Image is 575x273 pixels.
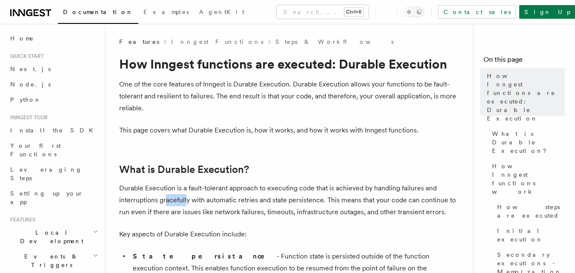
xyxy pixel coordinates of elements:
[10,66,51,72] span: Next.js
[7,186,100,210] a: Setting up your app
[492,162,565,196] span: How Inngest functions work
[7,162,100,186] a: Leveraging Steps
[119,37,159,46] span: Features
[119,124,460,136] p: This page covers what Durable Execution is, how it works, and how it works with Inngest functions.
[483,68,565,126] a: How Inngest functions are executed: Durable Execution
[7,61,100,77] a: Next.js
[438,5,516,19] a: Contact sales
[10,96,41,103] span: Python
[199,9,244,15] span: AgentKit
[10,81,51,88] span: Node.js
[277,5,369,19] button: Search...Ctrl+K
[7,114,48,121] span: Inngest tour
[119,164,249,175] a: What is Durable Execution?
[194,3,249,23] a: AgentKit
[404,7,424,17] button: Toggle dark mode
[133,252,277,260] strong: State persistance
[10,190,83,205] span: Setting up your app
[10,142,61,158] span: Your first Functions
[7,216,35,223] span: Features
[344,8,363,16] kbd: Ctrl+K
[119,182,460,218] p: Durable Execution is a fault-tolerant approach to executing code that is achieved by handling fai...
[7,249,100,273] button: Events & Triggers
[7,138,100,162] a: Your first Functions
[119,56,460,72] h1: How Inngest functions are executed: Durable Execution
[119,78,460,114] p: One of the core features of Inngest is Durable Execution. Durable Execution allows your functions...
[497,203,565,220] span: How steps are executed
[487,72,565,123] span: How Inngest functions are executed: Durable Execution
[7,31,100,46] a: Home
[171,37,263,46] a: Inngest Functions
[143,9,189,15] span: Examples
[483,55,565,68] h4: On this page
[10,34,34,43] span: Home
[489,126,565,158] a: What is Durable Execution?
[497,227,565,244] span: Initial execution
[494,223,565,247] a: Initial execution
[492,129,565,155] span: What is Durable Execution?
[7,77,100,92] a: Node.js
[58,3,138,24] a: Documentation
[494,199,565,223] a: How steps are executed
[7,228,93,245] span: Local Development
[138,3,194,23] a: Examples
[63,9,133,15] span: Documentation
[10,127,98,134] span: Install the SDK
[7,225,100,249] button: Local Development
[489,158,565,199] a: How Inngest functions work
[275,37,394,46] a: Steps & Workflows
[10,166,82,181] span: Leveraging Steps
[7,92,100,107] a: Python
[7,252,93,269] span: Events & Triggers
[7,123,100,138] a: Install the SDK
[119,228,460,240] p: Key aspects of Durable Execution include:
[7,53,44,60] span: Quick start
